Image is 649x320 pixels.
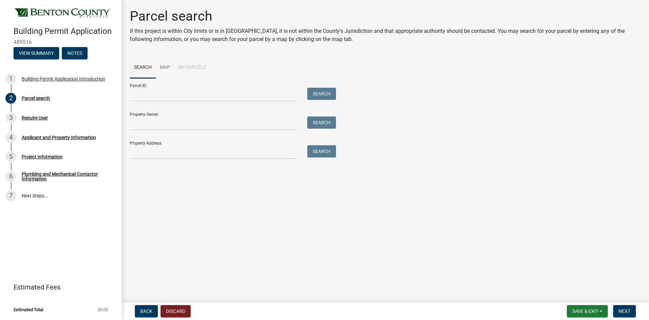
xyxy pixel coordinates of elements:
div: Building Permit Application Introduction [22,77,105,81]
div: Project Information [22,154,63,159]
div: Require User [22,115,48,120]
div: 5 [5,151,16,162]
button: Back [135,305,158,317]
div: Applicant and Property Information [22,135,96,140]
span: $0.00 [98,307,108,312]
span: Back [140,308,152,314]
button: Notes [62,47,88,59]
div: 1 [5,73,16,84]
span: Next [619,308,630,314]
a: Estimated Fees [5,280,111,294]
a: Search [130,57,156,79]
button: Search [307,145,336,157]
wm-modal-confirm: Summary [14,51,59,56]
div: 6 [5,171,16,182]
wm-modal-confirm: Notes [62,51,88,56]
a: Map [156,57,174,79]
button: Discard [161,305,191,317]
button: Search [307,116,336,129]
button: View Summary [14,47,59,59]
div: Plumbing and Mechanical Contactor Information [22,172,111,181]
span: Save & Exit [572,308,598,314]
button: Next [613,305,636,317]
div: 7 [5,190,16,201]
h1: Parcel search [130,8,641,24]
span: 489516 [14,39,108,45]
span: Estimated Total [14,307,43,312]
button: Save & Exit [567,305,608,317]
h4: Building Permit Application [14,26,116,36]
div: 3 [5,112,16,123]
div: Parcel search [22,96,50,101]
div: 2 [5,93,16,104]
button: Search [307,88,336,100]
img: Benton County, Minnesota [14,7,111,19]
p: If this project is within City limits or is in [GEOGRAPHIC_DATA], it is not within the County's J... [130,27,641,43]
div: 4 [5,132,16,143]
